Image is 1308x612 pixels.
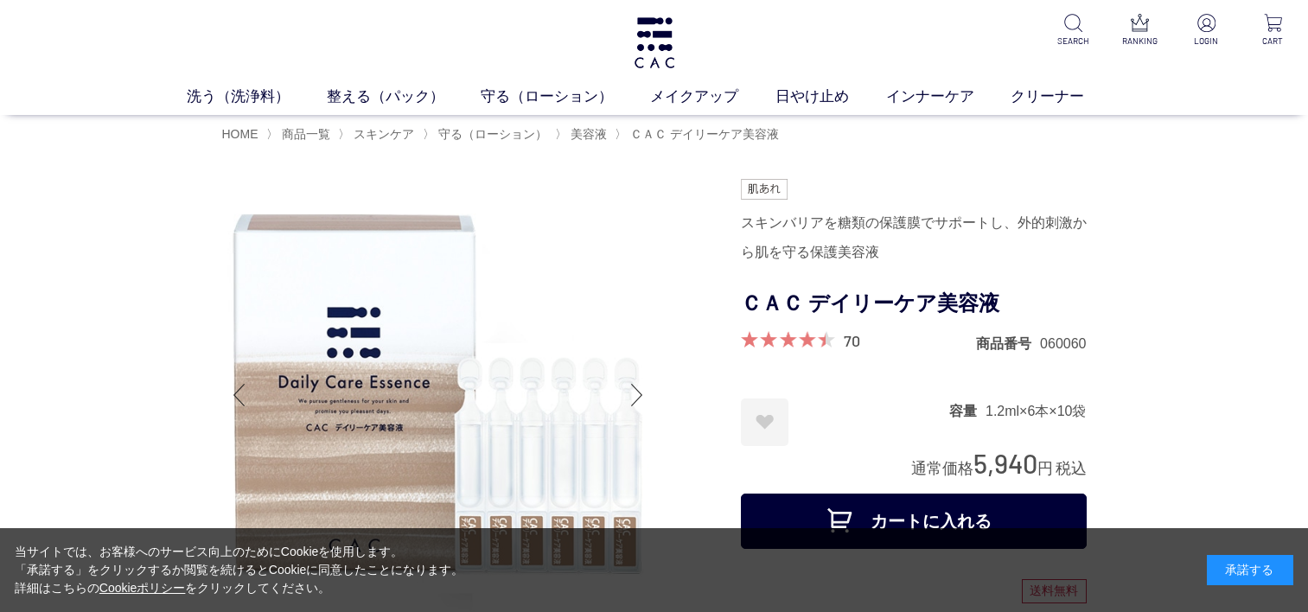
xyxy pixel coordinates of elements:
[949,402,986,420] dt: 容量
[278,127,330,141] a: 商品一覧
[1011,86,1121,108] a: クリーナー
[741,398,788,446] a: お気に入りに登録する
[650,86,775,108] a: メイクアップ
[1185,35,1228,48] p: LOGIN
[1252,14,1294,48] a: CART
[1056,460,1087,477] span: 税込
[775,86,886,108] a: 日やけ止め
[1252,35,1294,48] p: CART
[615,126,783,143] li: 〉
[1119,35,1161,48] p: RANKING
[438,127,547,141] span: 守る（ローション）
[1037,460,1053,477] span: 円
[435,127,547,141] a: 守る（ローション）
[1052,14,1094,48] a: SEARCH
[222,179,654,611] img: ＣＡＣ デイリーケア美容液
[1119,14,1161,48] a: RANKING
[99,581,186,595] a: Cookieポリシー
[973,447,1037,479] span: 5,940
[571,127,607,141] span: 美容液
[976,335,1040,353] dt: 商品番号
[911,460,973,477] span: 通常価格
[481,86,650,108] a: 守る（ローション）
[222,360,257,430] div: Previous slide
[567,127,607,141] a: 美容液
[350,127,414,141] a: スキンケア
[354,127,414,141] span: スキンケア
[327,86,482,108] a: 整える（パック）
[627,127,779,141] a: ＣＡＣ デイリーケア美容液
[282,127,330,141] span: 商品一覧
[632,17,677,68] img: logo
[15,543,464,597] div: 当サイトでは、お客様へのサービス向上のためにCookieを使用します。 「承諾する」をクリックするか閲覧を続けるとCookieに同意したことになります。 詳細はこちらの をクリックしてください。
[222,127,258,141] a: HOME
[741,494,1087,549] button: カートに入れる
[266,126,335,143] li: 〉
[630,127,779,141] span: ＣＡＣ デイリーケア美容液
[886,86,1011,108] a: インナーケア
[423,126,552,143] li: 〉
[187,86,327,108] a: 洗う（洗浄料）
[620,360,654,430] div: Next slide
[1052,35,1094,48] p: SEARCH
[1040,335,1086,353] dd: 060060
[555,126,611,143] li: 〉
[1185,14,1228,48] a: LOGIN
[338,126,418,143] li: 〉
[741,208,1087,267] div: スキンバリアを糖類の保護膜でサポートし、外的刺激から肌を守る保護美容液
[741,179,788,200] img: 肌あれ
[1207,555,1293,585] div: 承諾する
[844,331,860,350] a: 70
[986,402,1087,420] dd: 1.2ml×6本×10袋
[741,284,1087,323] h1: ＣＡＣ デイリーケア美容液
